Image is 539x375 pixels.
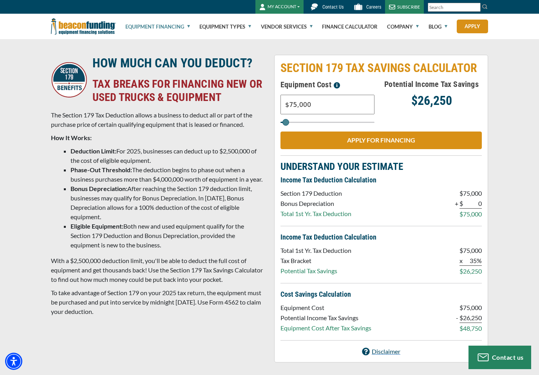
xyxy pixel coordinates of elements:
p: With a $2,500,000 deduction limit, you'll be able to deduct the full cost of equipment and get th... [51,256,265,284]
h5: Equipment Cost [280,78,381,91]
a: Finance Calculator [322,14,378,39]
p: Equipment Cost After Tax Savings [280,323,371,333]
input: Select range [280,122,374,123]
h4: TAX BREAKS FOR FINANCING NEW OR USED TRUCKS & EQUIPMENT [92,78,264,104]
p: 26,250 [463,313,482,323]
img: section-179-tooltip [334,82,340,88]
p: $ [459,267,463,276]
p: SECTION 179 TAX SAVINGS CALCULATOR [280,61,482,75]
p: 48,750 [463,324,482,333]
p: 0 [463,199,482,209]
p: Bonus Depreciation [280,199,351,208]
p: $ [459,303,463,312]
li: For 2025, businesses can deduct up to $2,500,000 of the cost of eligible equipment. [71,146,265,165]
p: Disclaimer [372,347,400,356]
p: Section 179 Deduction [280,189,351,198]
a: Equipment Types [199,14,251,39]
p: x [459,256,463,266]
li: The deduction begins to phase out when a business purchases more than $4,000,000 worth of equipme... [71,165,265,184]
p: 75,000 [463,189,482,198]
p: UNDERSTAND YOUR ESTIMATE [280,162,482,171]
strong: Eligible Equipment: [71,222,123,230]
p: $ [459,209,463,219]
strong: Deduction Limit: [71,147,116,155]
h5: Potential Income Tax Savings [381,78,482,90]
p: Equipment Cost [280,303,371,312]
p: Income Tax Deduction Calculation [280,233,482,242]
span: Contact Us [322,4,344,10]
p: $26,250 [381,96,482,105]
img: Beacon Funding Corporation logo [51,14,116,39]
p: Potential Income Tax Savings [280,313,371,323]
p: - [456,313,458,323]
p: To take advantage of Section 179 on your 2025 tax return, the equipment must be purchased and put... [51,288,265,316]
p: + [455,199,458,208]
a: Clear search text [472,4,479,11]
span: Careers [366,4,381,10]
p: 75,000 [463,303,482,312]
strong: How It Works: [51,134,92,141]
a: Vendor Services [261,14,313,39]
p: $ [459,313,463,323]
strong: Phase-Out Threshold: [71,166,132,173]
img: Search [482,4,488,10]
p: $ [459,324,463,333]
a: Company [387,14,419,39]
div: Accessibility Menu [5,353,22,370]
button: Please enter a value between $3,000 and $3,000,000 [331,78,342,91]
a: Disclaimer [362,347,400,356]
a: Apply [457,20,488,33]
li: After reaching the Section 179 deduction limit, businesses may qualify for Bonus Depreciation. In... [71,184,265,222]
p: $ [459,246,463,255]
p: Potential Tax Savings [280,266,351,276]
a: APPLY FOR FINANCING [280,132,482,149]
p: Income Tax Deduction Calculation [280,175,482,185]
p: 26,250 [463,267,482,276]
span: Contact us [492,353,524,361]
p: Tax Bracket [280,256,351,265]
p: 75,000 [463,209,482,219]
a: Blog [429,14,447,39]
a: Equipment Financing [125,14,190,39]
p: 75,000 [463,246,482,255]
p: Total 1st Yr. Tax Deduction [280,209,351,218]
p: Total 1st Yr. Tax Deduction [280,246,351,255]
h3: HOW MUCH CAN YOU DEDUCT? [92,55,264,71]
strong: Bonus Depreciation: [71,185,127,192]
p: 35% [463,256,482,266]
input: Search [428,3,481,12]
p: Cost Savings Calculation [280,290,482,299]
button: Contact us [468,346,531,369]
li: Both new and used equipment qualify for the Section 179 Deduction and Bonus Depreciation, provide... [71,222,265,250]
p: The Section 179 Tax Deduction allows a business to deduct all or part of the purchase price of ce... [51,110,265,129]
input: Text field [280,95,374,114]
p: $ [459,189,463,198]
img: Circular logo featuring "SECTION 179" at the top and "BENEFITS" at the bottom, with a star in the... [51,62,87,97]
p: $ [459,199,463,209]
